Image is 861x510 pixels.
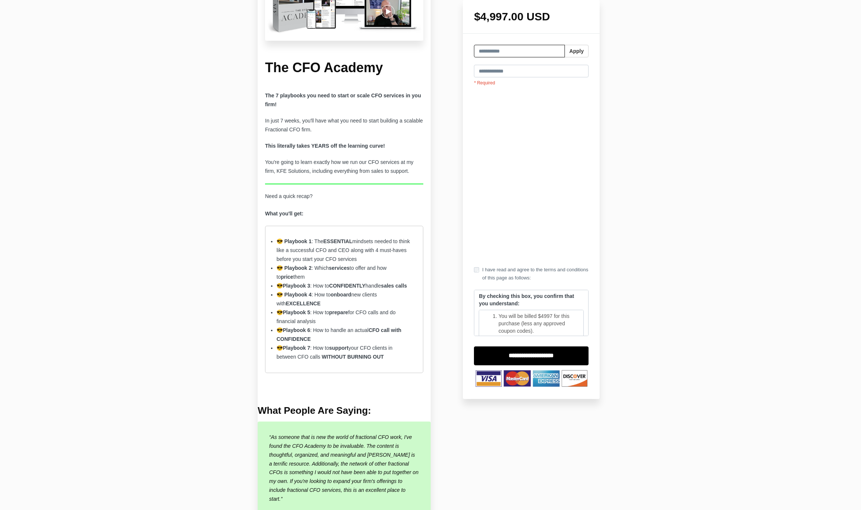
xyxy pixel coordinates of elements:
strong: WITHOUT BURNING OUT [322,354,384,360]
strong: EXCELLENCE [286,301,321,306]
strong: What you'll get: [265,211,304,217]
strong: By checking this box, you confirm that you understand: [479,293,574,306]
strong: ESSENTIAL [323,238,352,244]
li: * Required [474,79,589,87]
strong: Playbook 3 [283,283,310,289]
strong: 😎 Playbook 1 [277,238,312,244]
strong: CFO call with CONFIDENCE [277,327,401,342]
strong: prepare [329,309,348,315]
span: 😎 : How to your CFO clients in between CFO calls [277,345,392,360]
button: Apply [565,45,589,57]
h1: The CFO Academy [265,59,423,77]
label: I have read and agree to the terms and conditions of this page as follows: [474,266,589,282]
span: : Which to offer and how to them [277,265,387,280]
strong: Playbook 5 [283,309,310,315]
strong: support [329,345,348,351]
p: You're going to learn exactly how we run our CFO services at my firm, KFE Solutions, including ev... [265,158,423,176]
span: 😎 : How to handle an actual [277,327,401,342]
h4: What People Are Saying: [258,405,431,416]
strong: services [329,265,350,271]
strong: calls [396,283,407,289]
strong: This literally takes YEARS off the learning curve! [265,143,385,149]
p: Need a quick recap? [265,192,423,219]
input: I have read and agree to the terms and conditions of this page as follows: [474,267,479,272]
span: : How to new clients with [277,292,377,306]
b: The 7 playbooks you need to start or scale CFO services in you firm! [265,93,421,107]
q: As someone that is new the world of fractional CFO work, I've found the CFO Academy to be invalua... [265,429,423,508]
strong: CONFIDENTLY [329,283,365,289]
iframe: Secure payment input frame [472,93,590,260]
img: TNbqccpWSzOQmI4HNVXb_Untitled_design-53.png [474,369,589,388]
strong: 😎 Playbook 4 [277,292,312,298]
span: 😎 : How to handle [277,283,407,289]
strong: onboard [330,292,351,298]
li: You will be billed $4997 for this purchase (less any approved coupon codes). [498,312,579,335]
li: : The mindsets needed to think like a successful CFO and CEO along with 4 must-haves before you s... [277,237,412,264]
strong: Playbook 6 [283,327,310,333]
strong: 😎 Playbook 2 [277,265,312,271]
strong: Playbook 7 [283,345,310,351]
li: You will receive Playbook 1 at the time of purchase. The additional 6 playbooks will be released ... [498,335,579,364]
strong: sales [381,283,394,289]
span: 😎 : How to for CFO calls and do financial analysis [277,309,396,324]
strong: price [281,274,293,280]
h1: $4,997.00 USD [474,11,589,22]
p: In just 7 weeks, you'll have what you need to start building a scalable Fractional CFO firm. [265,117,423,134]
